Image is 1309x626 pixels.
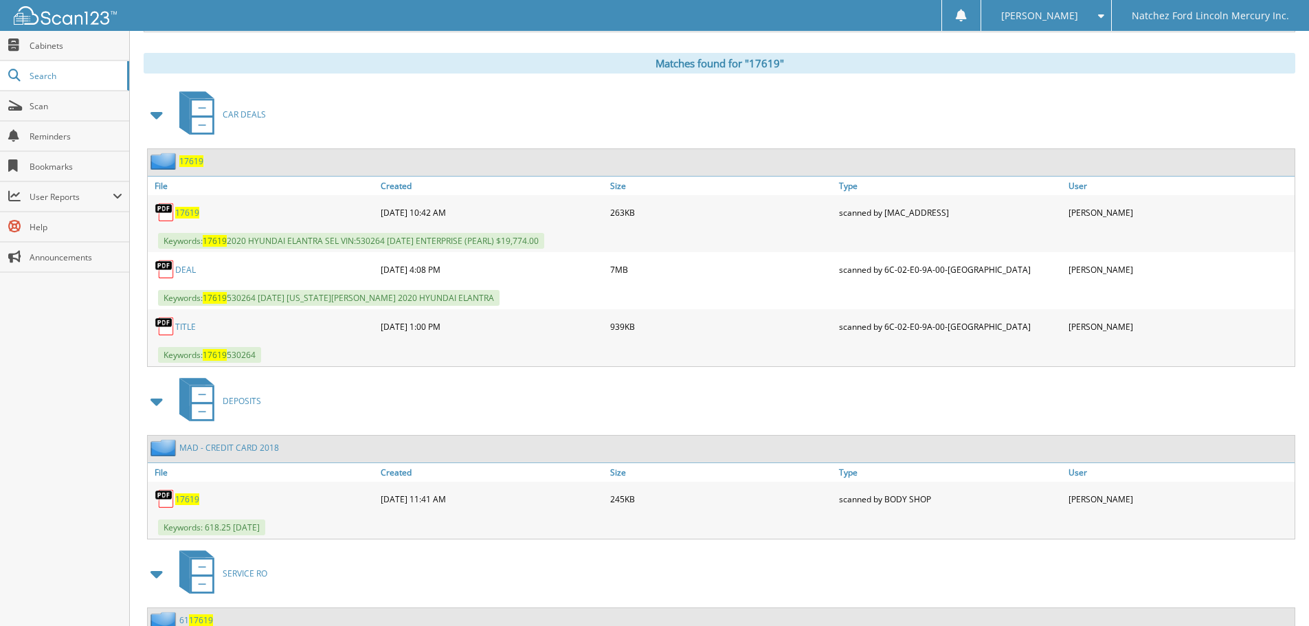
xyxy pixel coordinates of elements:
[158,347,261,363] span: Keywords: 530264
[836,199,1065,226] div: scanned by [MAC_ADDRESS]
[1065,313,1295,340] div: [PERSON_NAME]
[155,316,175,337] img: PDF.png
[836,313,1065,340] div: scanned by 6C-02-E0-9A-00-[GEOGRAPHIC_DATA]
[158,290,500,306] span: Keywords: 530264 [DATE] [US_STATE][PERSON_NAME] 2020 HYUNDAI ELANTRA
[836,463,1065,482] a: Type
[1065,199,1295,226] div: [PERSON_NAME]
[171,374,261,428] a: DEPOSITS
[607,485,836,513] div: 245KB
[175,321,196,333] a: TITLE
[175,207,199,219] a: 17619
[30,161,122,172] span: Bookmarks
[30,191,113,203] span: User Reports
[179,614,213,626] a: 6117619
[158,233,544,249] span: Keywords: 2020 HYUNDAI ELANTRA SEL VIN:530264 [DATE] ENTERPRISE (PEARL) $19,774.00
[203,292,227,304] span: 17619
[377,177,607,195] a: Created
[30,251,122,263] span: Announcements
[30,40,122,52] span: Cabinets
[223,395,261,407] span: DEPOSITS
[155,259,175,280] img: PDF.png
[223,568,267,579] span: SERVICE RO
[607,177,836,195] a: Size
[14,6,117,25] img: scan123-logo-white.svg
[30,221,122,233] span: Help
[1065,256,1295,283] div: [PERSON_NAME]
[158,519,265,535] span: Keywords: 618.25 [DATE]
[30,100,122,112] span: Scan
[1240,560,1309,626] iframe: Chat Widget
[171,87,266,142] a: CAR DEALS
[148,177,377,195] a: File
[607,313,836,340] div: 939KB
[607,256,836,283] div: 7MB
[377,199,607,226] div: [DATE] 10:42 AM
[836,256,1065,283] div: scanned by 6C-02-E0-9A-00-[GEOGRAPHIC_DATA]
[30,131,122,142] span: Reminders
[155,202,175,223] img: PDF.png
[223,109,266,120] span: CAR DEALS
[30,70,120,82] span: Search
[179,442,279,454] a: MAD - CREDIT CARD 2018
[1065,177,1295,195] a: User
[150,439,179,456] img: folder2.png
[1132,12,1289,20] span: Natchez Ford Lincoln Mercury Inc.
[203,349,227,361] span: 17619
[203,235,227,247] span: 17619
[148,463,377,482] a: File
[607,463,836,482] a: Size
[377,256,607,283] div: [DATE] 4:08 PM
[377,463,607,482] a: Created
[150,153,179,170] img: folder2.png
[144,53,1295,74] div: Matches found for "17619"
[1065,463,1295,482] a: User
[1065,485,1295,513] div: [PERSON_NAME]
[1001,12,1078,20] span: [PERSON_NAME]
[836,177,1065,195] a: Type
[175,493,199,505] a: 17619
[175,264,196,276] a: DEAL
[189,614,213,626] span: 17619
[179,155,203,167] a: 17619
[377,485,607,513] div: [DATE] 11:41 AM
[607,199,836,226] div: 263KB
[377,313,607,340] div: [DATE] 1:00 PM
[171,546,267,601] a: SERVICE RO
[155,489,175,509] img: PDF.png
[836,485,1065,513] div: scanned by BODY SHOP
